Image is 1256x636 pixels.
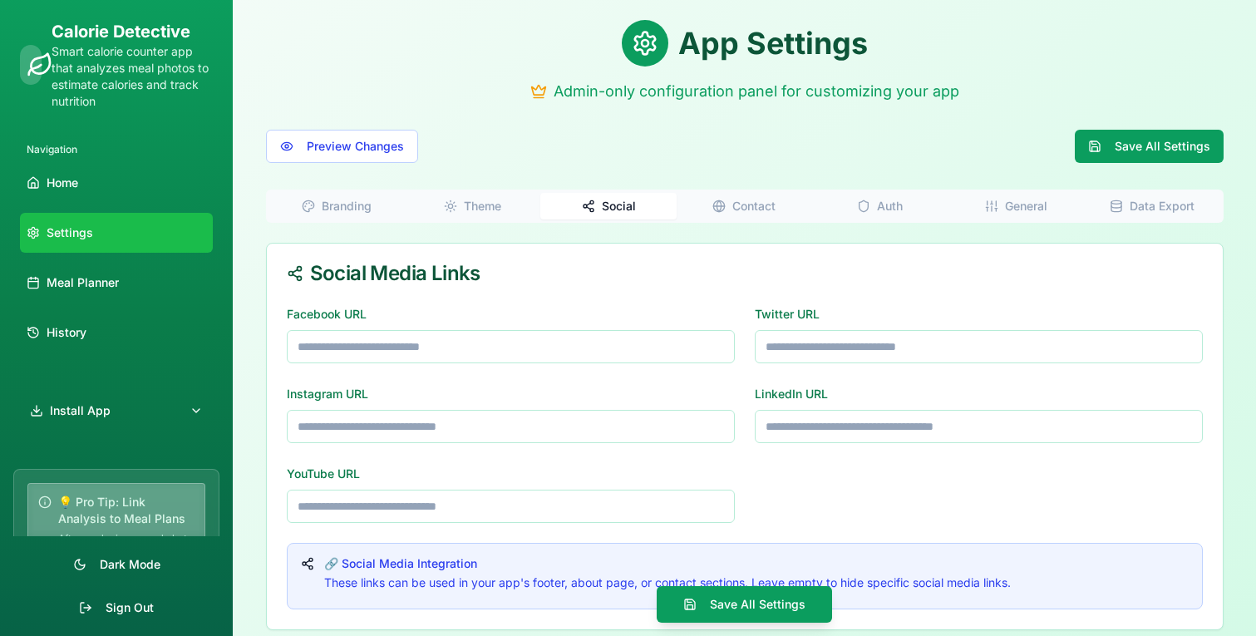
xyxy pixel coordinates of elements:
[20,213,213,253] a: Settings
[52,20,213,43] h1: Calorie Detective
[50,402,111,419] span: Install App
[755,387,828,401] label: LinkedIn URL
[20,313,213,353] a: History
[602,198,636,214] span: Social
[52,43,213,110] p: Smart calorie counter app that analyzes meal photos to estimate calories and track nutrition
[47,175,78,191] span: Home
[877,198,903,214] span: Auth
[287,466,360,481] label: YouTube URL
[657,586,832,623] button: Save All Settings
[324,555,1189,574] p: 🔗 Social Media Integration
[20,163,213,203] a: Home
[310,264,480,283] span: Social Media Links
[732,198,776,214] span: Contact
[287,387,368,401] label: Instagram URL
[322,198,372,214] span: Branding
[678,27,868,60] h1: App Settings
[47,224,93,241] span: Settings
[20,392,213,429] button: Install App
[13,593,219,623] button: Sign Out
[266,130,418,163] button: Preview Changes
[1075,130,1224,163] button: Save All Settings
[464,198,501,214] span: Theme
[1130,198,1194,214] span: Data Export
[20,263,213,303] a: Meal Planner
[58,494,195,527] p: 💡 Pro Tip: Link Analysis to Meal Plans
[20,136,213,163] div: Navigation
[13,550,219,579] button: Dark Mode
[47,324,86,341] span: History
[324,574,1189,593] p: These links can be used in your app's footer, about page, or contact sections. Leave empty to hid...
[287,307,367,321] label: Facebook URL
[47,274,119,291] span: Meal Planner
[755,307,820,321] label: Twitter URL
[554,80,959,103] p: Admin-only configuration panel for customizing your app
[1005,198,1047,214] span: General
